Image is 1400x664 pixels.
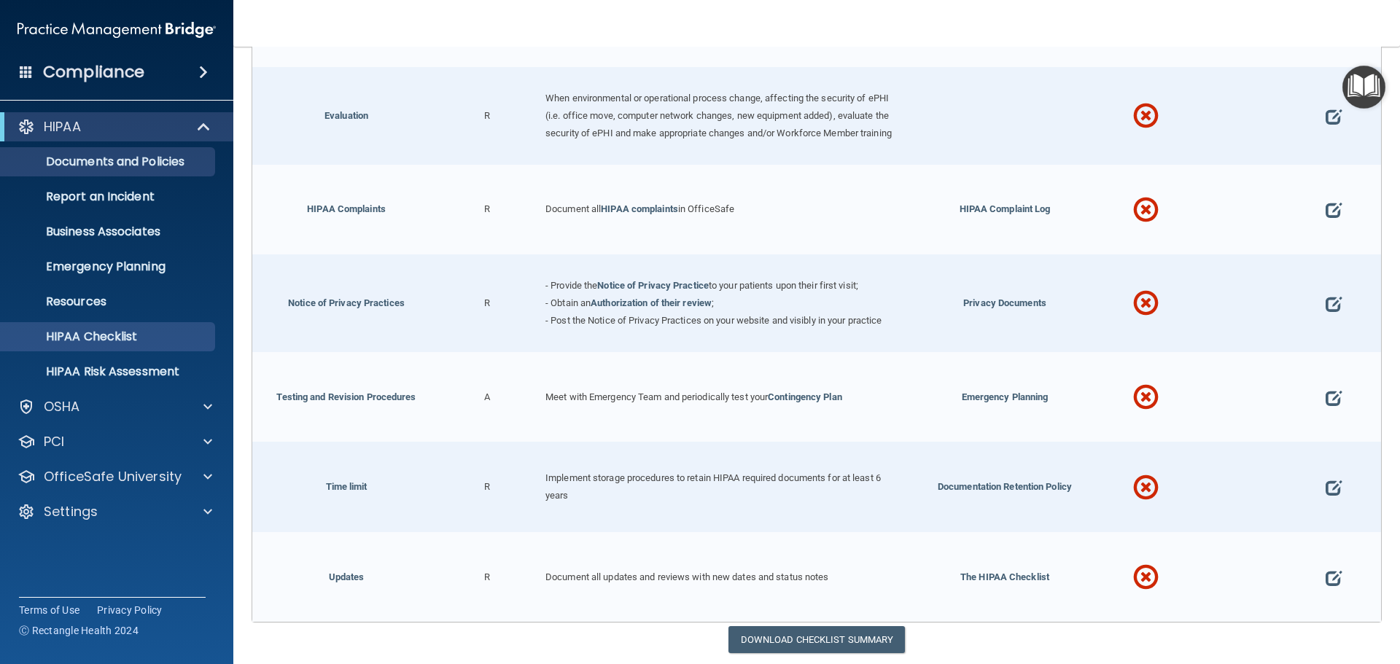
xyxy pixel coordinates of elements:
[597,280,709,291] a: Notice of Privacy Practice
[545,472,881,501] span: Implement storage procedures to retain HIPAA required documents for at least 6 years
[9,259,209,274] p: Emergency Planning
[960,571,1049,582] span: The HIPAA Checklist
[44,503,98,520] p: Settings
[19,623,139,638] span: Ⓒ Rectangle Health 2024
[97,603,163,617] a: Privacy Policy
[288,297,405,308] a: Notice of Privacy Practices
[44,118,81,136] p: HIPAA
[44,398,80,415] p: OSHA
[440,165,534,255] div: R
[728,626,906,653] a: Download Checklist Summary
[960,203,1051,214] span: HIPAA Complaint Log
[9,190,209,204] p: Report an Incident
[440,352,534,442] div: A
[591,297,712,308] a: Authorization of their review
[17,433,212,450] a: PCI
[545,203,601,214] span: Document all
[545,571,828,582] span: Document all updates and reviews with new dates and status notes
[17,468,212,485] a: OfficeSafe University
[44,468,182,485] p: OfficeSafe University
[545,315,882,326] span: - Post the Notice of Privacy Practices on your website and visibly in your practice
[17,118,211,136] a: HIPAA
[9,329,209,344] p: HIPAA Checklist
[601,203,678,214] a: HIPAA complaints
[43,62,144,82] h4: Compliance
[17,398,212,415] a: OSHA
[545,280,597,291] span: - Provide the
[9,155,209,169] p: Documents and Policies
[326,481,367,492] a: Time limit
[440,442,534,532] div: R
[307,203,386,214] a: HIPAA Complaints
[678,203,734,214] span: in OfficeSafe
[44,433,64,450] p: PCI
[938,481,1072,492] span: Documentation Retention Policy
[440,532,534,622] div: R
[440,254,534,352] div: R
[709,280,858,291] span: to your patients upon their first visit;
[545,297,591,308] span: - Obtain an
[545,93,892,138] span: When environmental or operational process change, affecting the security of ePHI (i.e. office mov...
[545,391,768,402] span: Meet with Emergency Team and periodically test your
[9,364,209,379] p: HIPAA Risk Assessment
[1342,66,1385,109] button: Open Resource Center
[324,110,368,121] a: Evaluation
[17,503,212,520] a: Settings
[17,15,216,44] img: PMB logo
[768,391,842,402] a: Contingency Plan
[963,297,1046,308] span: Privacy Documents
[9,294,209,309] p: Resources
[962,391,1049,402] span: Emergency Planning
[9,224,209,239] p: Business Associates
[19,603,79,617] a: Terms of Use
[712,297,714,308] span: ;
[440,67,534,165] div: R
[276,391,416,402] a: Testing and Revision Procedures
[329,571,365,582] a: Updates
